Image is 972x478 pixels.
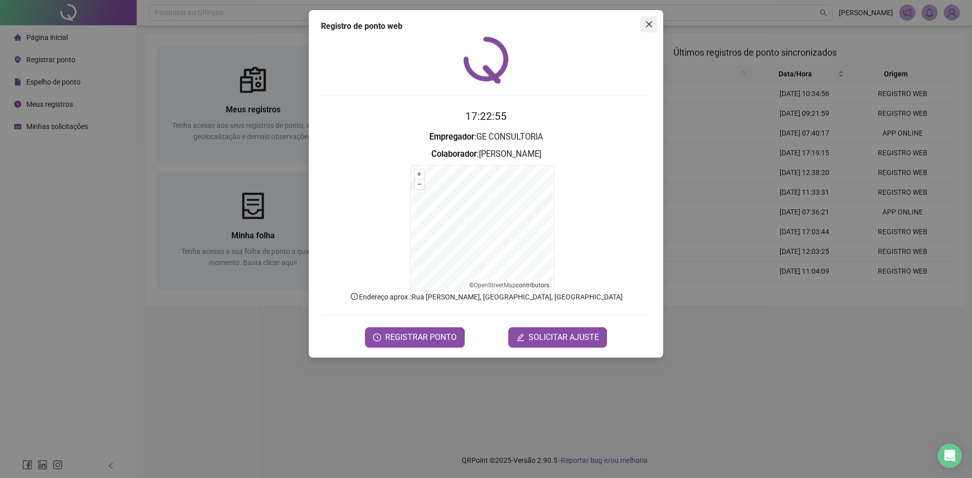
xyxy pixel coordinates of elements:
strong: Colaborador [431,149,477,159]
button: REGISTRAR PONTO [365,327,465,347]
span: REGISTRAR PONTO [385,331,457,343]
p: Endereço aprox. : Rua [PERSON_NAME], [GEOGRAPHIC_DATA], [GEOGRAPHIC_DATA] [321,291,651,302]
li: © contributors. [469,282,551,289]
button: – [415,180,424,189]
img: QRPoint [463,36,509,83]
button: editSOLICITAR AJUSTE [508,327,607,347]
strong: Empregador [429,132,474,142]
div: Registro de ponto web [321,20,651,32]
span: close [645,20,653,28]
span: SOLICITAR AJUSTE [529,331,599,343]
span: info-circle [350,292,359,301]
span: edit [516,333,524,341]
h3: : [PERSON_NAME] [321,148,651,161]
h3: : GE CONSULTORIA [321,131,651,144]
button: + [415,169,424,179]
time: 17:22:55 [465,110,507,122]
button: Close [641,16,657,32]
div: Open Intercom Messenger [938,444,962,468]
a: OpenStreetMap [474,282,516,289]
span: clock-circle [373,333,381,341]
